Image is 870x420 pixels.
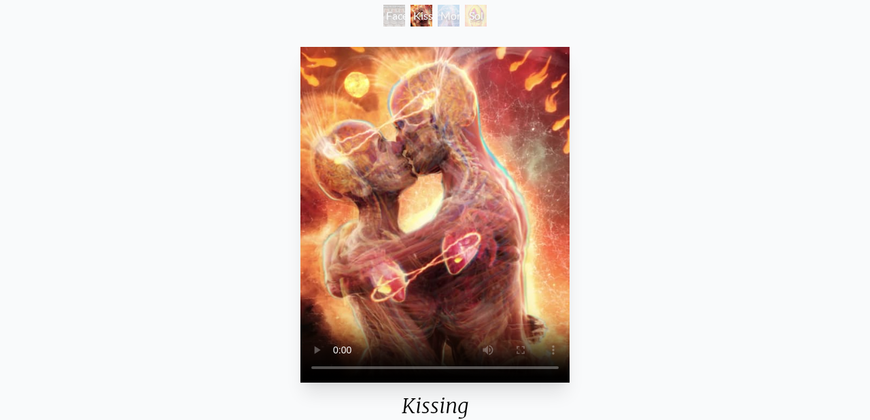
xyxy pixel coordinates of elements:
[411,5,432,27] div: Kissing
[465,5,487,27] div: Sol Invictus
[438,5,459,27] div: Monochord
[300,47,570,383] video: Your browser does not support the video tag.
[383,5,405,27] div: Faces of Entheon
